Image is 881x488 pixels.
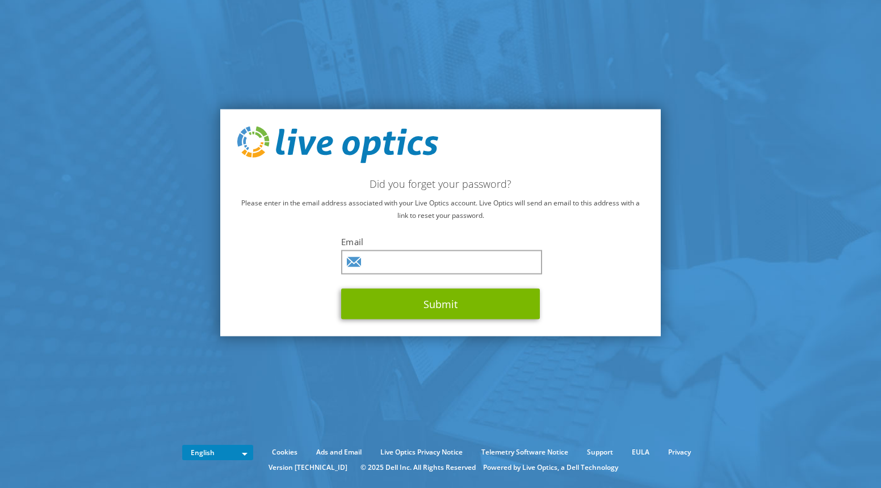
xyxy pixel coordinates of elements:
a: Telemetry Software Notice [473,446,577,458]
button: Submit [341,289,540,319]
a: Live Optics Privacy Notice [372,446,471,458]
h2: Did you forget your password? [237,178,644,190]
li: © 2025 Dell Inc. All Rights Reserved [355,461,481,474]
a: Support [578,446,622,458]
a: Privacy [660,446,699,458]
img: live_optics_svg.svg [237,126,438,163]
label: Email [341,236,540,247]
a: EULA [623,446,658,458]
p: Please enter in the email address associated with your Live Optics account. Live Optics will send... [237,197,644,222]
a: Ads and Email [308,446,370,458]
a: Cookies [263,446,306,458]
li: Version [TECHNICAL_ID] [263,461,353,474]
li: Powered by Live Optics, a Dell Technology [483,461,618,474]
